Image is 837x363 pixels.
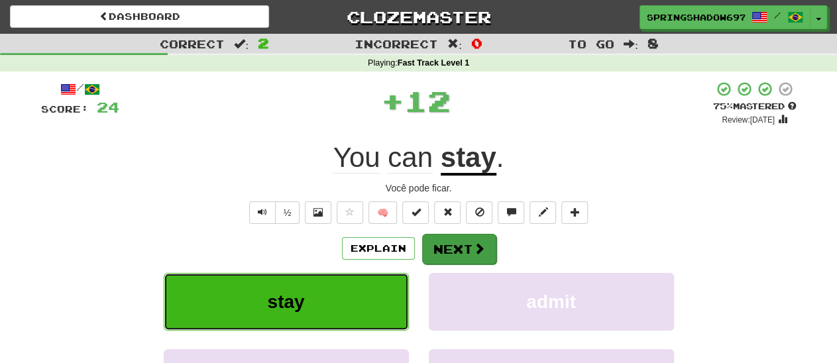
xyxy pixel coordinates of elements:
span: 75 % [713,101,733,111]
span: + [381,81,404,121]
div: Mastered [713,101,797,113]
span: : [234,38,249,50]
button: Ignore sentence (alt+i) [466,201,492,224]
span: Incorrect [355,37,438,50]
button: Set this sentence to 100% Mastered (alt+m) [402,201,429,224]
span: 0 [471,35,482,51]
span: 12 [404,84,451,117]
a: Dashboard [10,5,269,28]
span: 8 [647,35,659,51]
button: Favorite sentence (alt+f) [337,201,363,224]
button: ½ [275,201,300,224]
span: admit [526,291,576,312]
button: Discuss sentence (alt+u) [498,201,524,224]
button: Show image (alt+x) [305,201,331,224]
span: can [388,142,433,174]
small: Review: [DATE] [722,115,775,125]
div: Você pode ficar. [41,181,797,195]
span: Correct [160,37,225,50]
span: 24 [97,99,119,115]
button: Play sentence audio (ctl+space) [249,201,276,224]
span: To go [568,37,614,50]
span: : [624,38,638,50]
button: 🧠 [368,201,397,224]
button: Next [422,234,496,264]
button: Edit sentence (alt+d) [530,201,556,224]
div: / [41,81,119,97]
span: Score: [41,103,89,115]
u: stay [441,142,496,176]
span: stay [267,291,304,312]
button: admit [429,273,674,331]
div: Text-to-speech controls [247,201,300,224]
span: : [447,38,462,50]
span: . [496,142,504,173]
button: Explain [342,237,415,260]
span: SpringShadow6973 [647,11,745,23]
button: stay [164,273,409,331]
span: 2 [258,35,269,51]
a: Clozemaster [289,5,548,28]
a: SpringShadow6973 / [640,5,810,29]
button: Add to collection (alt+a) [561,201,588,224]
span: You [333,142,380,174]
button: Reset to 0% Mastered (alt+r) [434,201,461,224]
strong: Fast Track Level 1 [398,58,470,68]
span: / [774,11,781,20]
